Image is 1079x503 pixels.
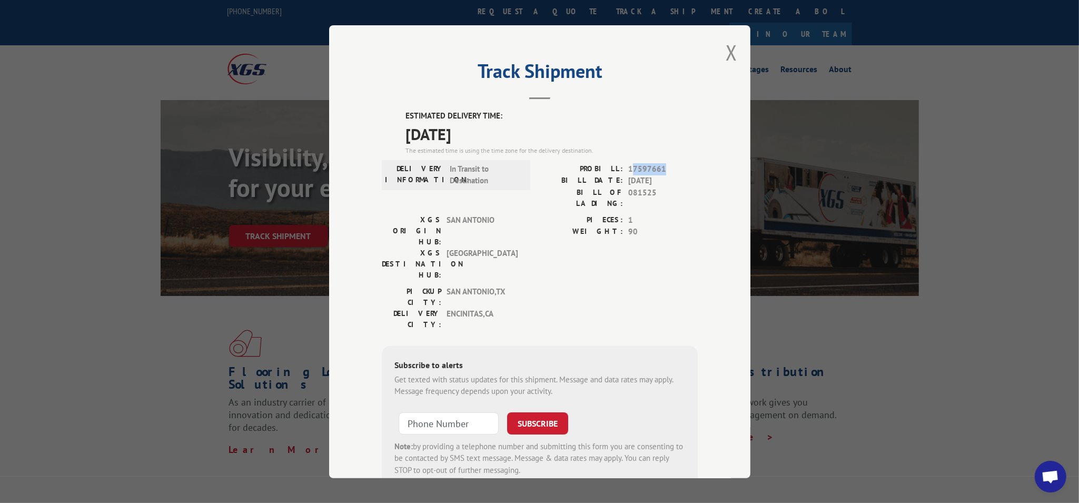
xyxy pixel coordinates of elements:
span: 90 [628,226,698,238]
span: 1 [628,214,698,226]
span: SAN ANTONIO , TX [447,285,518,308]
label: WEIGHT: [540,226,623,238]
span: ENCINITAS , CA [447,308,518,330]
label: ESTIMATED DELIVERY TIME: [405,110,698,122]
label: DELIVERY INFORMATION: [385,163,444,186]
span: In Transit to Destination [450,163,521,186]
span: [DATE] [405,122,698,145]
div: Get texted with status updates for this shipment. Message and data rates may apply. Message frequ... [394,373,685,397]
span: [DATE] [628,175,698,187]
div: by providing a telephone number and submitting this form you are consenting to be contacted by SM... [394,440,685,476]
label: PROBILL: [540,163,623,175]
div: The estimated time is using the time zone for the delivery destination. [405,145,698,155]
label: PIECES: [540,214,623,226]
label: XGS DESTINATION HUB: [382,247,441,280]
div: Open chat [1035,461,1066,492]
strong: Note: [394,441,413,451]
label: PICKUP CITY: [382,285,441,308]
button: SUBSCRIBE [507,412,568,434]
label: XGS ORIGIN HUB: [382,214,441,247]
div: Subscribe to alerts [394,358,685,373]
h2: Track Shipment [382,64,698,84]
span: [GEOGRAPHIC_DATA] [447,247,518,280]
button: Close modal [726,38,737,66]
span: SAN ANTONIO [447,214,518,247]
label: DELIVERY CITY: [382,308,441,330]
span: 17597661 [628,163,698,175]
span: 081525 [628,186,698,209]
input: Phone Number [399,412,499,434]
label: BILL DATE: [540,175,623,187]
label: BILL OF LADING: [540,186,623,209]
